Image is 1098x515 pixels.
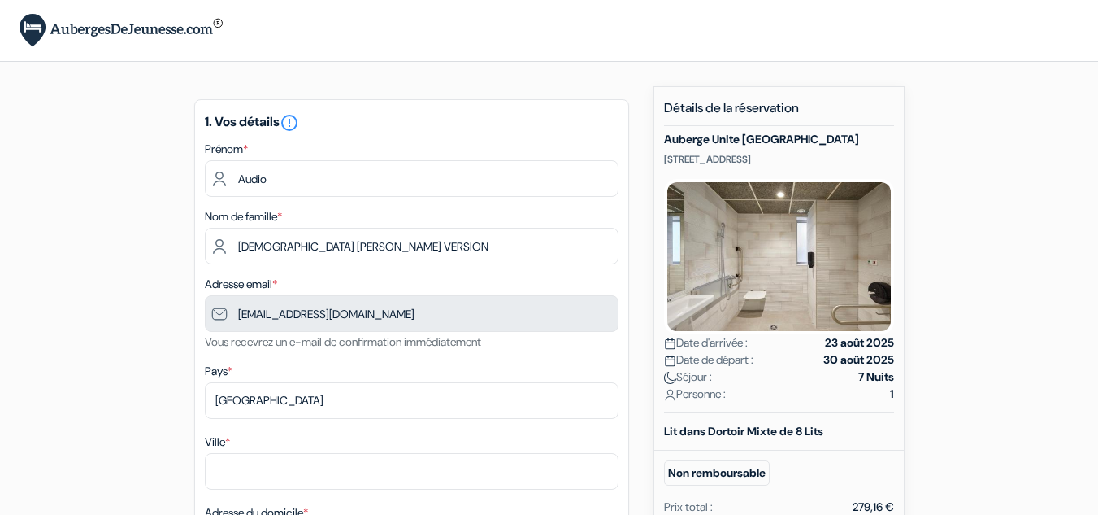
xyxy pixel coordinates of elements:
small: Vous recevrez un e-mail de confirmation immédiatement [205,334,481,349]
span: Date de départ : [664,351,753,369]
img: AubergesDeJeunesse.com [20,14,223,47]
label: Ville [205,434,230,451]
a: error_outline [280,113,299,130]
strong: 7 Nuits [858,369,894,386]
input: Entrer le nom de famille [205,228,618,264]
strong: 30 août 2025 [823,351,894,369]
img: moon.svg [664,372,676,384]
b: Lit dans Dortoir Mixte de 8 Lits [664,424,823,439]
p: [STREET_ADDRESS] [664,153,894,166]
span: Personne : [664,386,726,403]
strong: 1 [890,386,894,403]
i: error_outline [280,113,299,133]
label: Nom de famille [205,208,282,225]
label: Pays [205,363,232,380]
h5: Auberge Unite [GEOGRAPHIC_DATA] [664,133,894,146]
h5: Détails de la réservation [664,100,894,126]
img: calendar.svg [664,355,676,367]
span: Séjour : [664,369,712,386]
span: Date d'arrivée : [664,334,748,351]
small: Non remboursable [664,460,770,486]
img: calendar.svg [664,338,676,350]
h5: 1. Vos détails [205,113,618,133]
input: Entrez votre prénom [205,160,618,197]
strong: 23 août 2025 [825,334,894,351]
label: Adresse email [205,276,277,293]
label: Prénom [205,141,248,158]
img: user_icon.svg [664,389,676,401]
input: Entrer adresse e-mail [205,295,618,332]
